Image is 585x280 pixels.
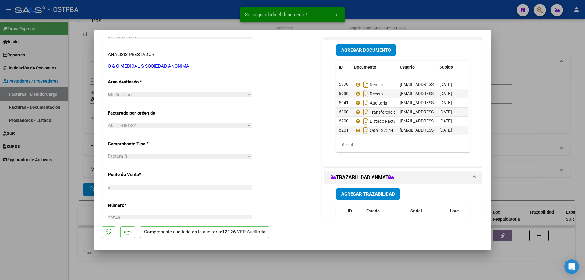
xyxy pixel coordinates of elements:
span: [DATE] [439,91,452,96]
datatable-header-cell: Serial [408,204,448,225]
datatable-header-cell: Estado [364,204,408,225]
button: Agregar Documento [336,44,396,56]
span: Auditoria [354,101,387,105]
span: 59419 [339,100,351,105]
span: Serial [410,208,422,213]
i: Descargar documento [362,116,370,126]
span: ID [339,65,343,69]
span: 59298 [339,82,351,87]
span: x [335,12,338,17]
span: Agregar Trazabilidad [341,191,395,197]
datatable-header-cell: Subido [437,61,467,74]
span: Medicacion [108,92,132,97]
span: [DATE] [439,100,452,105]
span: A01 - PRENSA [108,123,137,128]
p: Comprobante auditado en la auditoría: - [140,226,269,238]
datatable-header-cell: Documento [352,61,397,74]
span: 62009 [339,119,351,123]
span: Se ha guardado el documento! [245,12,307,18]
i: Descargar documento [362,89,370,99]
button: Agregar Trazabilidad [336,188,400,200]
datatable-header-cell: Acción [467,61,498,74]
span: Subido [439,65,453,69]
p: Número [108,202,171,209]
p: Facturado por orden de [108,110,171,117]
i: Descargar documento [362,126,370,135]
datatable-header-cell: Usuario [397,61,437,74]
span: [EMAIL_ADDRESS][DOMAIN_NAME] - [PERSON_NAME] [400,128,503,133]
span: ID [348,208,352,213]
span: [DATE] [439,82,452,87]
p: Punto de Venta [108,171,171,178]
span: Transferencia [354,110,396,115]
span: 62010 [339,128,351,133]
span: Lote [450,208,459,213]
div: 6 total [336,137,470,152]
p: C & C MEDICAL S SOCIEDAD ANONIMA [108,63,317,70]
i: Descargar documento [362,98,370,108]
span: Odp 127544 [354,128,393,133]
span: Agregar Documento [341,48,391,53]
span: Documento [354,65,376,69]
span: Remito [354,82,383,87]
button: x [331,9,342,20]
mat-expansion-panel-header: TRAZABILIDAD ANMAT [324,172,482,184]
p: Comprobante Tipo * [108,140,171,147]
datatable-header-cell: ID [346,204,364,225]
span: Listado Factura [354,119,400,124]
h1: TRAZABILIDAD ANMAT [331,174,394,181]
span: Usuario [400,65,415,69]
p: Area destinado * [108,79,171,86]
span: [EMAIL_ADDRESS][DOMAIN_NAME] - [PERSON_NAME] [400,100,503,105]
strong: 12126 [222,229,236,235]
span: [EMAIL_ADDRESS][DOMAIN_NAME] - [PERSON_NAME] [400,109,503,114]
datatable-header-cell: Lote [448,204,473,225]
div: DOCUMENTACIÓN RESPALDATORIA [324,40,482,166]
span: [EMAIL_ADDRESS][DOMAIN_NAME] - [PERSON_NAME] [400,82,503,87]
span: [DATE] [439,128,452,133]
div: Open Intercom Messenger [564,259,579,274]
span: [EMAIL_ADDRESS][DOMAIN_NAME] - [PERSON_NAME] [400,119,503,123]
span: Receta [354,91,383,96]
span: 62008 [339,109,351,114]
i: Descargar documento [362,107,370,117]
i: Descargar documento [362,80,370,90]
span: 59300 [339,91,351,96]
span: Factura B [108,154,127,159]
datatable-header-cell: ID [336,61,352,74]
span: [DATE] [439,109,452,114]
div: VER Auditoría [237,229,265,236]
span: Estado [366,208,380,213]
span: [DATE] [439,119,452,123]
span: [EMAIL_ADDRESS][DOMAIN_NAME] - [PERSON_NAME] [400,91,503,96]
div: ANALISIS PRESTADOR [108,51,154,58]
